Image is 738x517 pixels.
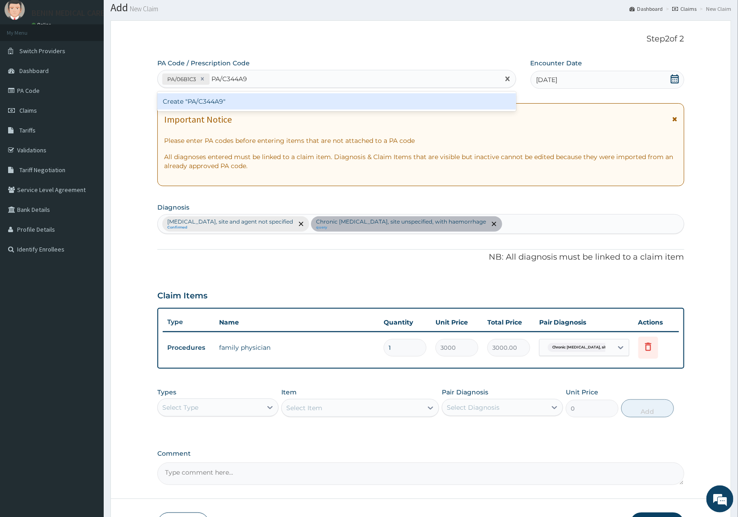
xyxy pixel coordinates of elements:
th: Pair Diagnosis [535,313,634,331]
a: Online [32,22,53,28]
a: Dashboard [629,5,663,13]
label: Diagnosis [157,203,189,212]
div: Minimize live chat window [148,5,170,26]
div: Create "PA/C344A9" [157,93,516,110]
label: Item [281,388,297,397]
p: All diagnoses entered must be linked to a claim item. Diagnosis & Claim Items that are visible bu... [164,152,678,170]
span: Tariffs [19,126,36,134]
div: Select Type [162,403,198,412]
p: Please enter PA codes before entering items that are not attached to a PA code [164,136,678,145]
img: d_794563401_company_1708531726252_794563401 [17,45,37,68]
h3: Claim Items [157,291,207,301]
label: Pair Diagnosis [442,388,488,397]
th: Actions [634,313,679,331]
small: Confirmed [167,225,293,230]
span: Dashboard [19,67,49,75]
span: Switch Providers [19,47,65,55]
div: Select Diagnosis [447,403,500,412]
th: Total Price [483,313,535,331]
div: PA/06B1C3 [165,74,197,84]
p: BENIN MEDICAL CARE LIMITED [32,9,134,17]
span: Tariff Negotiation [19,166,65,174]
div: Chat with us now [47,50,151,62]
span: [DATE] [536,75,558,84]
p: NB: All diagnosis must be linked to a claim item [157,252,684,263]
span: remove selection option [490,220,498,228]
p: Chronic [MEDICAL_DATA], site unspecified, with haemorrhage [316,218,486,225]
label: Unit Price [566,388,598,397]
span: We're online! [52,114,124,205]
p: Step 2 of 2 [157,34,684,44]
label: PA Code / Prescription Code [157,59,250,68]
a: Claims [672,5,697,13]
th: Quantity [379,313,431,331]
td: family physician [215,339,379,357]
th: Name [215,313,379,331]
td: Procedures [163,339,215,356]
th: Type [163,314,215,330]
h1: Important Notice [164,114,232,124]
small: New Claim [128,5,158,12]
span: Claims [19,106,37,114]
span: remove selection option [297,220,305,228]
small: query [316,225,486,230]
label: Comment [157,450,684,458]
h1: Add [110,2,731,14]
span: Chronic [MEDICAL_DATA], site uns... [548,343,623,352]
p: [MEDICAL_DATA], site and agent not specified [167,218,293,225]
label: Encounter Date [531,59,582,68]
textarea: Type your message and hit 'Enter' [5,246,172,278]
th: Unit Price [431,313,483,331]
li: New Claim [697,5,731,13]
button: Add [621,399,674,417]
label: Types [157,389,176,396]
